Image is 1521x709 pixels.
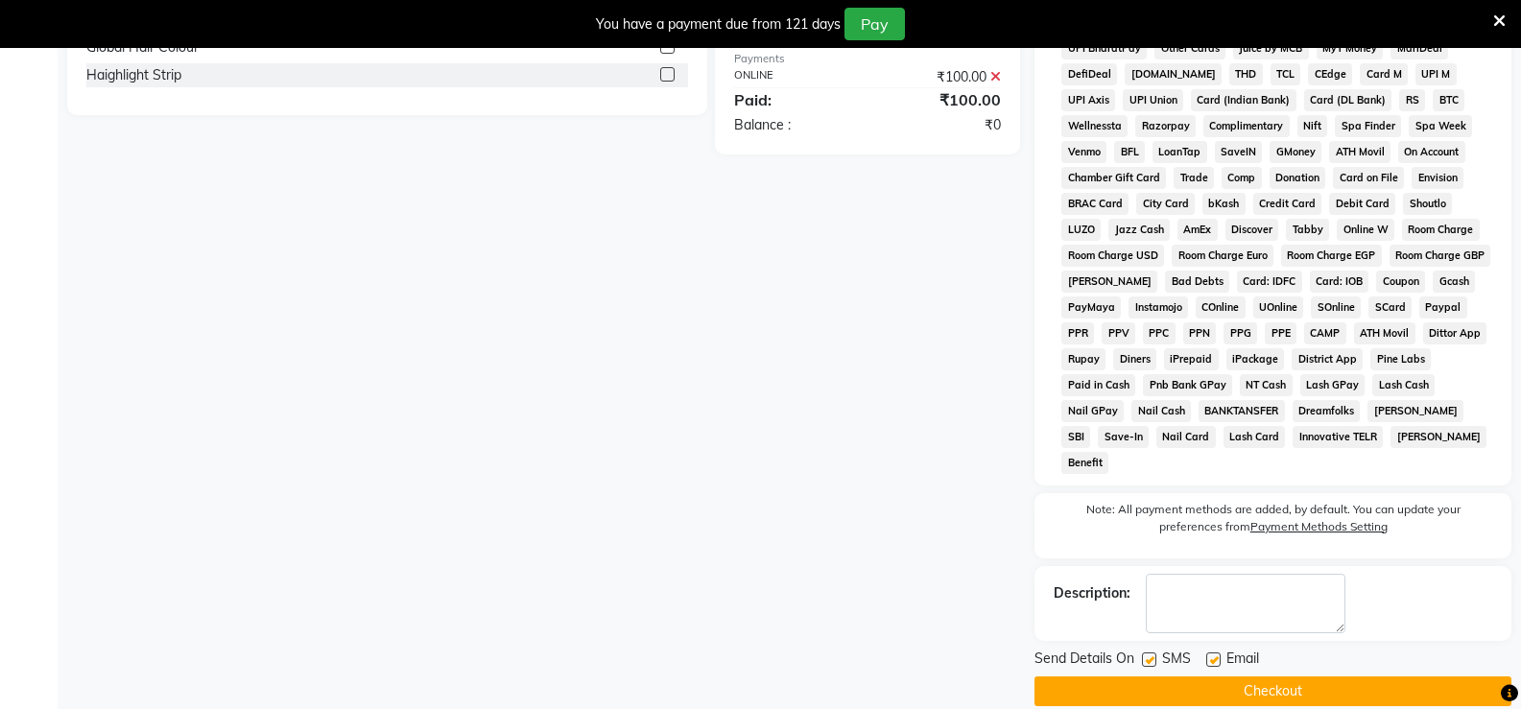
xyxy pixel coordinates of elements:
[1202,193,1246,215] span: bKash
[1293,400,1361,422] span: Dreamfolks
[1253,296,1304,319] span: UOnline
[1224,426,1286,448] span: Lash Card
[1129,296,1188,319] span: Instamojo
[1174,167,1214,189] span: Trade
[1240,374,1293,396] span: NT Cash
[1123,89,1183,111] span: UPI Union
[1114,141,1145,163] span: BFL
[1297,115,1328,137] span: Nift
[1265,322,1296,344] span: PPE
[1412,167,1463,189] span: Envision
[1300,374,1366,396] span: Lash GPay
[1177,219,1218,241] span: AmEx
[1399,89,1425,111] span: RS
[1196,296,1246,319] span: COnline
[1402,219,1480,241] span: Room Charge
[1162,649,1191,673] span: SMS
[1286,219,1329,241] span: Tabby
[1253,193,1322,215] span: Credit Card
[1054,583,1130,603] div: Description:
[1061,37,1147,59] span: UPI BharatPay
[1108,219,1170,241] span: Jazz Cash
[1131,400,1191,422] span: Nail Cash
[1061,452,1108,474] span: Benefit
[1398,141,1465,163] span: On Account
[1061,115,1128,137] span: Wellnessta
[1215,141,1263,163] span: SaveIN
[1061,271,1157,293] span: [PERSON_NAME]
[1054,501,1492,543] label: Note: All payment methods are added, by default. You can update your preferences from
[1233,37,1309,59] span: Juice by MCB
[1191,89,1296,111] span: Card (Indian Bank)
[1310,271,1369,293] span: Card: IOB
[1061,296,1121,319] span: PayMaya
[1292,348,1363,370] span: District App
[1329,193,1395,215] span: Debit Card
[1367,400,1463,422] span: [PERSON_NAME]
[1061,400,1124,422] span: Nail GPay
[1337,219,1394,241] span: Online W
[1061,167,1166,189] span: Chamber Gift Card
[86,65,181,85] div: Haighlight Strip
[1354,322,1415,344] span: ATH Movil
[1403,193,1452,215] span: Shoutlo
[1293,426,1383,448] span: Innovative TELR
[1415,63,1457,85] span: UPI M
[1390,37,1448,59] span: MariDeal
[1061,141,1106,163] span: Venmo
[1164,348,1219,370] span: iPrepaid
[1372,374,1435,396] span: Lash Cash
[1360,63,1408,85] span: Card M
[1317,37,1384,59] span: MyT Money
[1423,322,1487,344] span: Dittor App
[1409,115,1472,137] span: Spa Week
[1034,676,1511,706] button: Checkout
[1061,89,1115,111] span: UPI Axis
[1061,193,1129,215] span: BRAC Card
[720,115,867,135] div: Balance :
[1304,89,1392,111] span: Card (DL Bank)
[1433,271,1475,293] span: Gcash
[1102,322,1135,344] span: PPV
[867,88,1015,111] div: ₹100.00
[1335,115,1401,137] span: Spa Finder
[1376,271,1425,293] span: Coupon
[844,8,905,40] button: Pay
[1061,219,1101,241] span: LUZO
[1199,400,1285,422] span: BANKTANSFER
[1370,348,1431,370] span: Pine Labs
[1098,426,1149,448] span: Save-In
[1125,63,1222,85] span: [DOMAIN_NAME]
[1224,322,1257,344] span: PPG
[1368,296,1412,319] span: SCard
[1226,649,1259,673] span: Email
[1034,649,1134,673] span: Send Details On
[867,67,1015,87] div: ₹100.00
[1183,322,1217,344] span: PPN
[1172,245,1273,267] span: Room Charge Euro
[1271,63,1301,85] span: TCL
[1113,348,1156,370] span: Diners
[1237,271,1302,293] span: Card: IDFC
[1433,89,1464,111] span: BTC
[720,88,867,111] div: Paid:
[1250,518,1388,535] label: Payment Methods Setting
[1419,296,1467,319] span: Paypal
[1143,374,1232,396] span: Pnb Bank GPay
[1229,63,1263,85] span: THD
[1203,115,1290,137] span: Complimentary
[1329,141,1390,163] span: ATH Movil
[1270,167,1326,189] span: Donation
[1308,63,1352,85] span: CEdge
[734,51,1001,67] div: Payments
[1061,426,1090,448] span: SBI
[867,115,1015,135] div: ₹0
[1225,219,1279,241] span: Discover
[1281,245,1382,267] span: Room Charge EGP
[1222,167,1262,189] span: Comp
[1226,348,1285,370] span: iPackage
[1153,141,1207,163] span: LoanTap
[1270,141,1321,163] span: GMoney
[1333,167,1404,189] span: Card on File
[1135,115,1196,137] span: Razorpay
